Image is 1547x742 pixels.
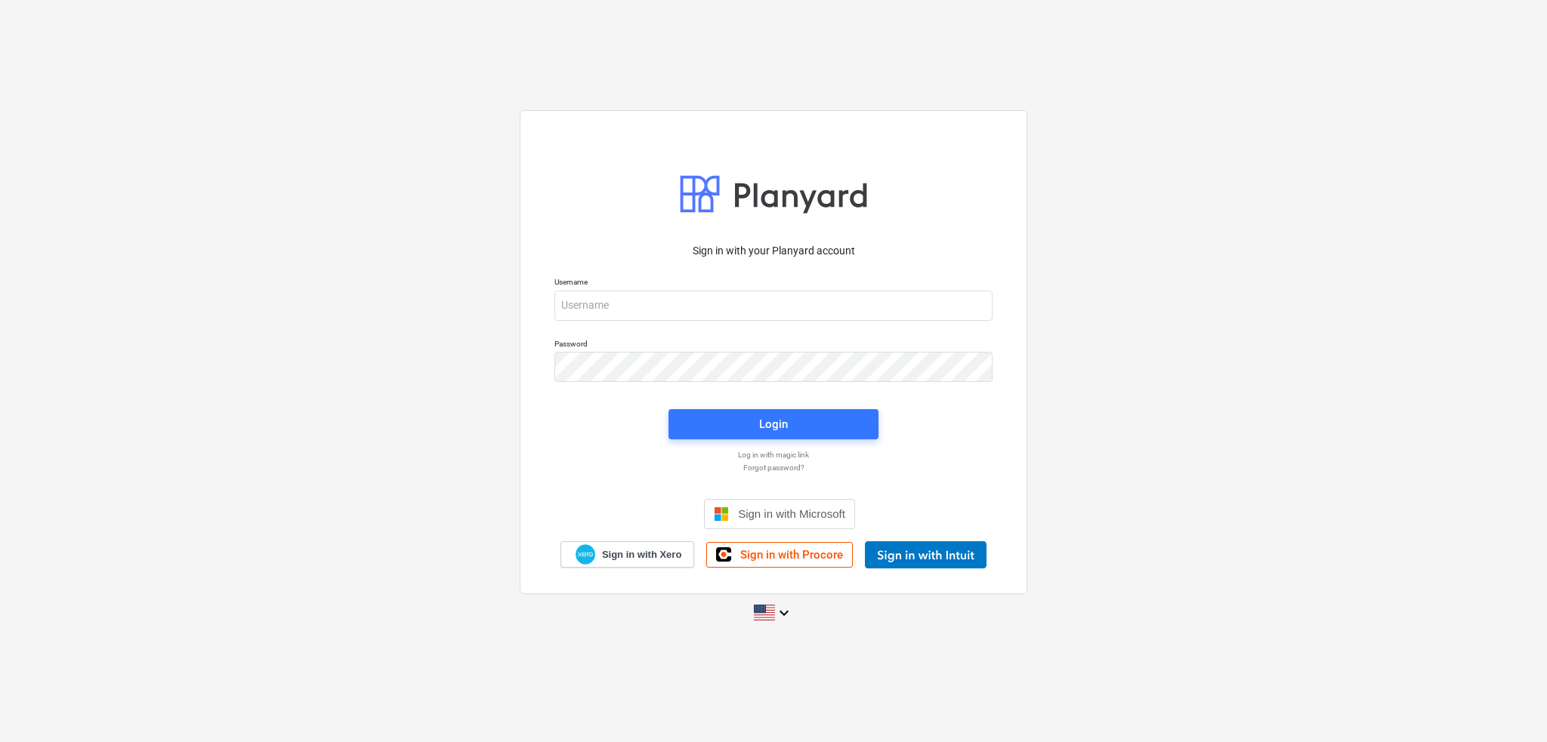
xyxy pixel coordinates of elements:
p: Username [554,277,993,290]
span: Sign in with Microsoft [738,507,845,520]
div: Login [759,414,788,434]
a: Sign in with Procore [706,542,853,568]
a: Forgot password? [547,463,1000,473]
p: Sign in with your Planyard account [554,243,993,259]
img: Xero logo [576,544,595,565]
p: Password [554,339,993,352]
a: Sign in with Xero [560,541,695,568]
span: Sign in with Xero [602,548,681,562]
img: Microsoft logo [714,506,729,522]
span: Sign in with Procore [740,548,843,562]
i: keyboard_arrow_down [775,604,793,622]
button: Login [669,409,878,439]
a: Log in with magic link [547,450,1000,460]
input: Username [554,291,993,321]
